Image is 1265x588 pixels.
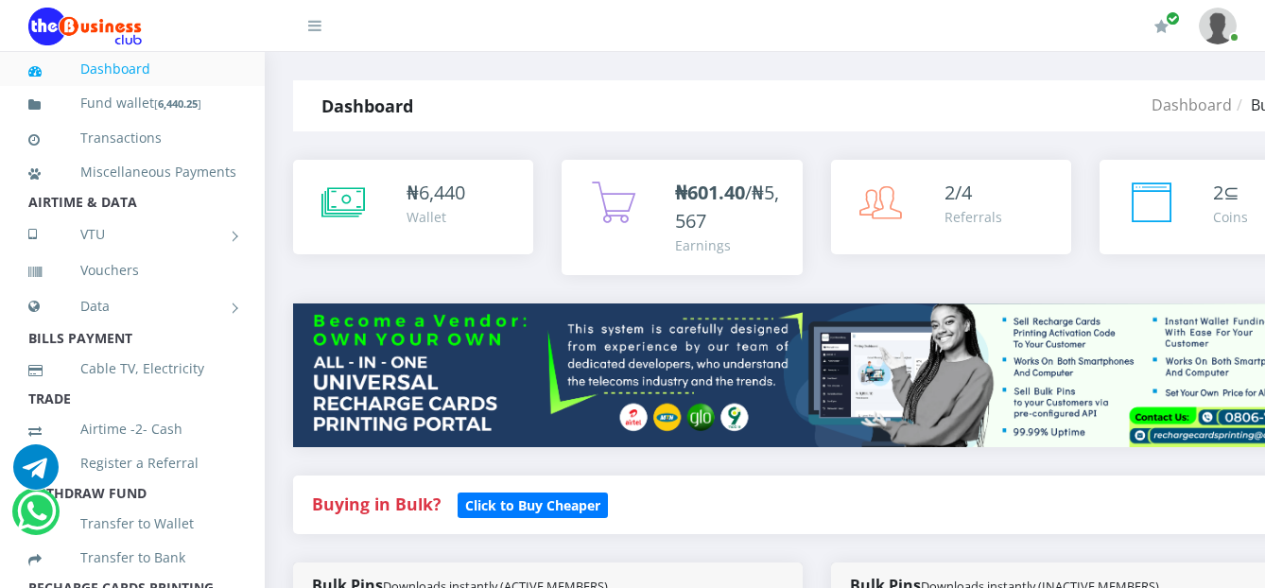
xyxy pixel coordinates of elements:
[28,150,236,194] a: Miscellaneous Payments
[944,207,1002,227] div: Referrals
[675,180,745,205] b: ₦601.40
[562,160,802,275] a: ₦601.40/₦5,567 Earnings
[28,283,236,330] a: Data
[28,502,236,545] a: Transfer to Wallet
[28,211,236,258] a: VTU
[407,207,465,227] div: Wallet
[28,441,236,485] a: Register a Referral
[675,235,783,255] div: Earnings
[419,180,465,205] span: 6,440
[1213,179,1248,207] div: ⊆
[28,8,142,45] img: Logo
[312,493,441,515] strong: Buying in Bulk?
[17,503,56,534] a: Chat for support
[1166,11,1180,26] span: Renew/Upgrade Subscription
[28,47,236,91] a: Dashboard
[1213,180,1223,205] span: 2
[154,96,201,111] small: [ ]
[465,496,600,514] b: Click to Buy Cheaper
[1199,8,1237,44] img: User
[458,493,608,515] a: Click to Buy Cheaper
[944,180,972,205] span: 2/4
[293,160,533,254] a: ₦6,440 Wallet
[28,81,236,126] a: Fund wallet[6,440.25]
[831,160,1071,254] a: 2/4 Referrals
[321,95,413,117] strong: Dashboard
[28,347,236,390] a: Cable TV, Electricity
[28,116,236,160] a: Transactions
[675,180,779,233] span: /₦5,567
[158,96,198,111] b: 6,440.25
[1152,95,1232,115] a: Dashboard
[28,536,236,579] a: Transfer to Bank
[1154,19,1169,34] i: Renew/Upgrade Subscription
[28,407,236,451] a: Airtime -2- Cash
[28,249,236,292] a: Vouchers
[1213,207,1248,227] div: Coins
[13,458,59,490] a: Chat for support
[407,179,465,207] div: ₦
